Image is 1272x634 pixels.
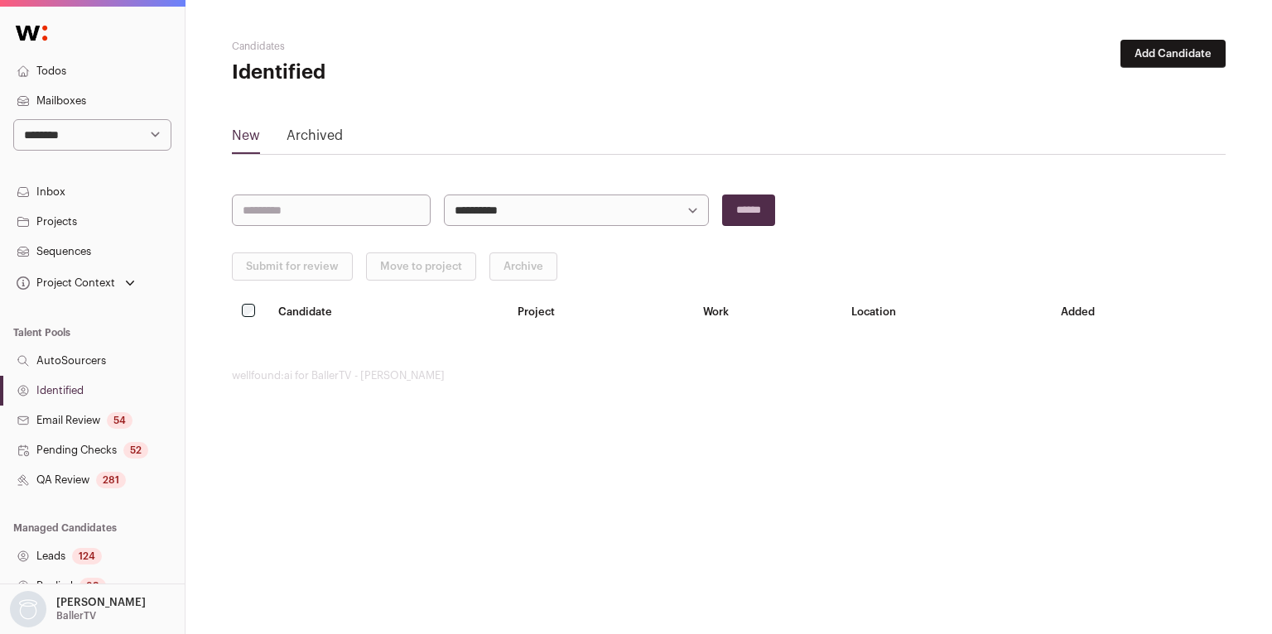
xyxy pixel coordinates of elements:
[232,126,260,152] a: New
[232,369,1226,382] footer: wellfound:ai for BallerTV - [PERSON_NAME]
[7,17,56,50] img: Wellfound
[268,294,508,329] th: Candidate
[287,126,343,152] a: Archived
[79,578,106,594] div: 89
[123,442,148,459] div: 52
[13,271,138,295] button: Open dropdown
[13,276,115,290] div: Project Context
[10,591,46,627] img: nopic.png
[1051,294,1226,329] th: Added
[693,294,841,329] th: Work
[232,60,563,86] h1: Identified
[107,412,132,429] div: 54
[1120,40,1226,68] button: Add Candidate
[56,596,146,609] p: [PERSON_NAME]
[96,472,126,488] div: 281
[7,591,149,627] button: Open dropdown
[72,548,102,564] div: 124
[232,40,563,53] h2: Candidates
[841,294,1051,329] th: Location
[56,609,96,622] p: BallerTV
[508,294,693,329] th: Project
